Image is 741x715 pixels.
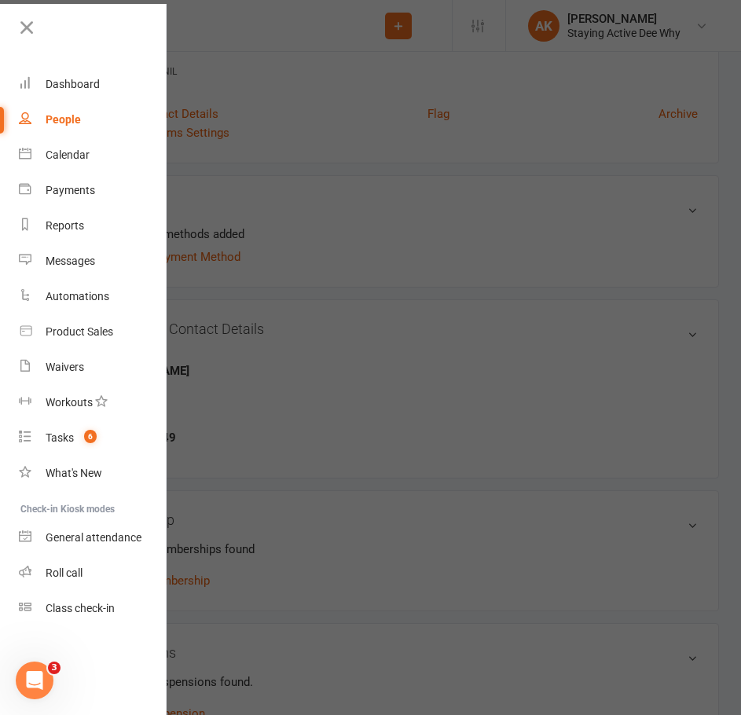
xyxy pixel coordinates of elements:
a: Workouts [19,385,167,420]
div: What's New [46,467,102,479]
a: Reports [19,208,167,244]
a: What's New [19,456,167,491]
a: People [19,102,167,137]
a: Calendar [19,137,167,173]
div: Payments [46,184,95,196]
div: Product Sales [46,325,113,338]
span: 3 [48,662,61,674]
div: Automations [46,290,109,302]
div: Roll call [46,566,83,579]
a: Automations [19,279,167,314]
a: Roll call [19,555,167,591]
a: Dashboard [19,67,167,102]
iframe: Intercom live chat [16,662,53,699]
div: Messages [46,255,95,267]
a: Payments [19,173,167,208]
div: Calendar [46,148,90,161]
div: People [46,113,81,126]
a: Waivers [19,350,167,385]
div: Reports [46,219,84,232]
a: Messages [19,244,167,279]
div: Class check-in [46,602,115,614]
div: General attendance [46,531,141,544]
a: Product Sales [19,314,167,350]
span: 6 [84,430,97,443]
a: General attendance kiosk mode [19,520,167,555]
a: Class kiosk mode [19,591,167,626]
a: Tasks 6 [19,420,167,456]
div: Tasks [46,431,74,444]
div: Waivers [46,361,84,373]
div: Dashboard [46,78,100,90]
div: Workouts [46,396,93,409]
